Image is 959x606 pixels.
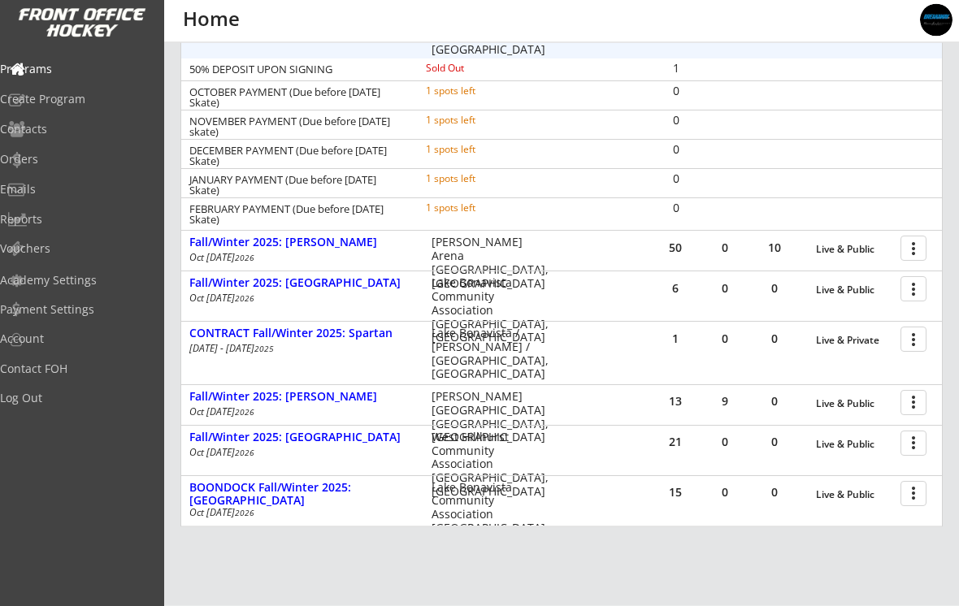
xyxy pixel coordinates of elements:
[432,482,557,550] div: Lake Bonavista Community Association [GEOGRAPHIC_DATA], [GEOGRAPHIC_DATA]
[816,439,892,451] div: Live & Public
[900,431,926,457] button: more_vert
[701,396,749,408] div: 9
[426,175,526,184] div: 1 spots left
[701,437,749,448] div: 0
[816,399,892,410] div: Live & Public
[189,344,410,354] div: [DATE] - [DATE]
[900,391,926,416] button: more_vert
[189,327,414,341] div: CONTRACT Fall/Winter 2025: Spartan
[651,487,700,499] div: 15
[750,396,799,408] div: 0
[254,344,274,355] em: 2025
[651,396,700,408] div: 13
[651,334,700,345] div: 1
[750,437,799,448] div: 0
[652,63,700,75] div: 1
[652,86,700,97] div: 0
[189,482,414,509] div: BOONDOCK Fall/Winter 2025: [GEOGRAPHIC_DATA]
[750,334,799,345] div: 0
[235,448,254,459] em: 2026
[189,175,404,197] div: JANUARY PAYMENT (Due before [DATE] Skate)
[235,508,254,519] em: 2026
[189,391,414,405] div: Fall/Winter 2025: [PERSON_NAME]
[189,205,404,226] div: FEBRUARY PAYMENT (Due before [DATE] Skate)
[189,408,410,418] div: Oct [DATE]
[432,431,557,500] div: West Hillhurst Community Association [GEOGRAPHIC_DATA], [GEOGRAPHIC_DATA]
[652,115,700,127] div: 0
[189,65,404,76] div: 50% DEPOSIT UPON SIGNING
[900,236,926,262] button: more_vert
[652,174,700,185] div: 0
[816,490,892,501] div: Live & Public
[235,253,254,264] em: 2026
[701,243,749,254] div: 0
[189,146,404,167] div: DECEMBER PAYMENT (Due before [DATE] Skate)
[750,243,799,254] div: 10
[189,277,414,291] div: Fall/Winter 2025: [GEOGRAPHIC_DATA]
[426,145,526,155] div: 1 spots left
[651,243,700,254] div: 50
[189,117,404,138] div: NOVEMBER PAYMENT (Due before [DATE] skate)
[432,327,557,382] div: Lake Bonavista / [PERSON_NAME] / [GEOGRAPHIC_DATA], [GEOGRAPHIC_DATA]
[189,448,410,458] div: Oct [DATE]
[900,327,926,353] button: more_vert
[816,285,892,297] div: Live & Public
[900,482,926,507] button: more_vert
[432,236,557,291] div: [PERSON_NAME] Arena [GEOGRAPHIC_DATA], [GEOGRAPHIC_DATA]
[651,284,700,295] div: 6
[701,334,749,345] div: 0
[816,245,892,256] div: Live & Public
[189,509,410,518] div: Oct [DATE]
[900,277,926,302] button: more_vert
[651,437,700,448] div: 21
[426,64,526,74] div: Sold Out
[189,88,404,109] div: OCTOBER PAYMENT (Due before [DATE] Skate)
[701,284,749,295] div: 0
[750,284,799,295] div: 0
[189,294,410,304] div: Oct [DATE]
[432,277,557,345] div: Lake Bonavista Community Association [GEOGRAPHIC_DATA], [GEOGRAPHIC_DATA]
[189,253,410,263] div: Oct [DATE]
[426,204,526,214] div: 1 spots left
[652,203,700,214] div: 0
[426,87,526,97] div: 1 spots left
[189,236,414,250] div: Fall/Winter 2025: [PERSON_NAME]
[701,487,749,499] div: 0
[235,407,254,418] em: 2026
[816,335,892,347] div: Live & Private
[652,145,700,156] div: 0
[189,431,414,445] div: Fall/Winter 2025: [GEOGRAPHIC_DATA]
[235,293,254,305] em: 2026
[426,116,526,126] div: 1 spots left
[750,487,799,499] div: 0
[432,391,557,445] div: [PERSON_NAME][GEOGRAPHIC_DATA] [GEOGRAPHIC_DATA], [GEOGRAPHIC_DATA]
